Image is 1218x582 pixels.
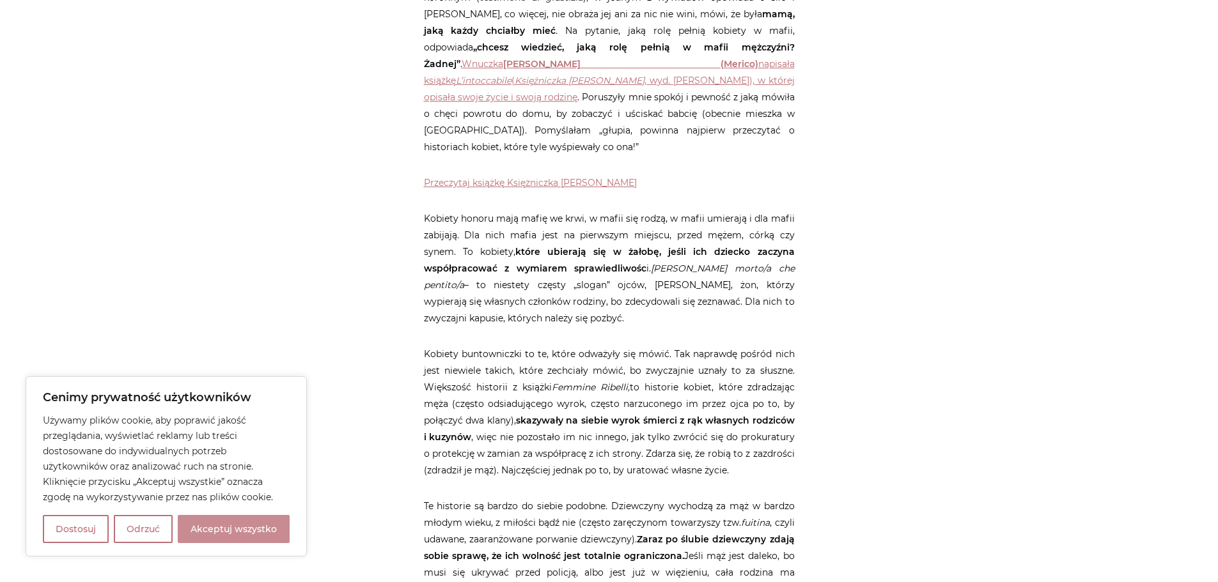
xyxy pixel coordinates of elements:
strong: „chcesz wiedzieć, jaką rolę pełnią w mafii mężczyźni? Żadnej” [424,42,795,70]
em: Femmine [552,381,595,393]
a: Wnuczka[PERSON_NAME] (Merico)napisała książkęL’intoccabile(Księżniczka [PERSON_NAME], wyd. [PERSO... [424,58,795,103]
em: L’intoccabile [456,75,511,86]
button: Odrzuć [114,515,173,543]
strong: Zaraz po ślubie dziewczyny zdają sobie sprawę, że ich wolność jest totalnie ograniczona. [424,533,795,562]
button: Akceptuj wszystko [178,515,290,543]
p: Kobiety buntowniczki to te, które odważyły się mówić. Tak naprawdę pośród nich jest niewiele taki... [424,346,795,479]
p: Cenimy prywatność użytkowników [43,390,290,405]
p: Używamy plików cookie, aby poprawić jakość przeglądania, wyświetlać reklamy lub treści dostosowan... [43,413,290,505]
button: Dostosuj [43,515,109,543]
strong: mamą, jaką każdy chciałby mieć [424,8,795,36]
em: [PERSON_NAME] morto/a che pentito/a [424,263,795,291]
em: Księżniczka [PERSON_NAME] [515,75,645,86]
strong: które ubierają się w żałobę, jeśli ich dziecko zaczyna współpracować z wymiarem sprawiedliwośc [424,246,795,274]
em: Ribelli, [600,381,630,393]
strong: [PERSON_NAME] (Merico) [503,58,758,70]
p: Kobiety honoru mają mafię we krwi, w mafii się rodzą, w mafii umierają i dla mafii zabijają. Dla ... [424,210,795,326]
a: Przeczytaj książkę Księżniczka [PERSON_NAME] [424,177,637,188]
strong: skazywały na siebie wyrok śmierci z rąk własnych rodziców i kuzynów [424,415,795,443]
em: fuitina [741,517,770,528]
